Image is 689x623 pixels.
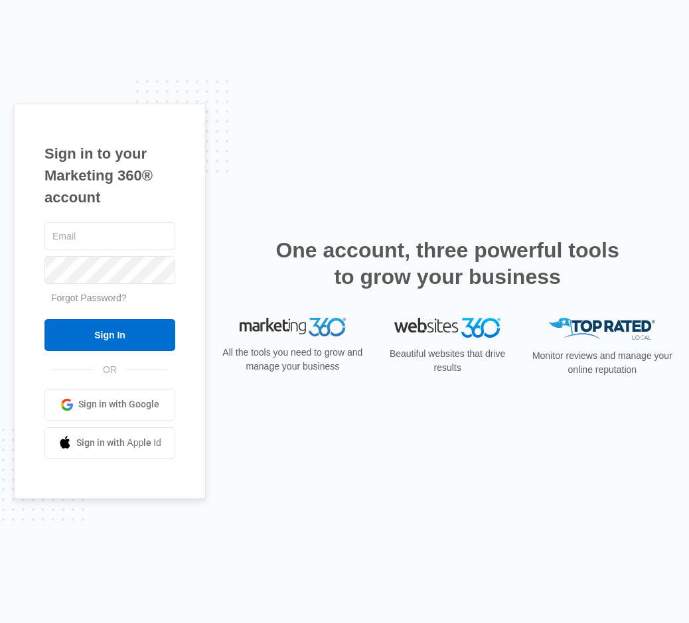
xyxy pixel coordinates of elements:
p: All the tools you need to grow and manage your business [220,346,365,374]
img: Websites 360 [394,318,500,337]
h1: Sign in to your Marketing 360® account [44,143,175,208]
a: Sign in with Google [44,389,175,421]
input: Sign In [44,319,175,351]
h2: One account, three powerful tools to grow your business [271,237,623,290]
a: Forgot Password? [51,293,127,303]
span: Sign in with Apple Id [76,436,161,450]
span: Sign in with Google [78,397,159,411]
p: Beautiful websites that drive results [374,347,520,375]
img: Top Rated Local [549,318,655,340]
a: Sign in with Apple Id [44,427,175,459]
img: Marketing 360 [240,318,346,336]
span: OR [94,363,126,377]
p: Monitor reviews and manage your online reputation [530,349,675,377]
input: Email [44,222,175,250]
